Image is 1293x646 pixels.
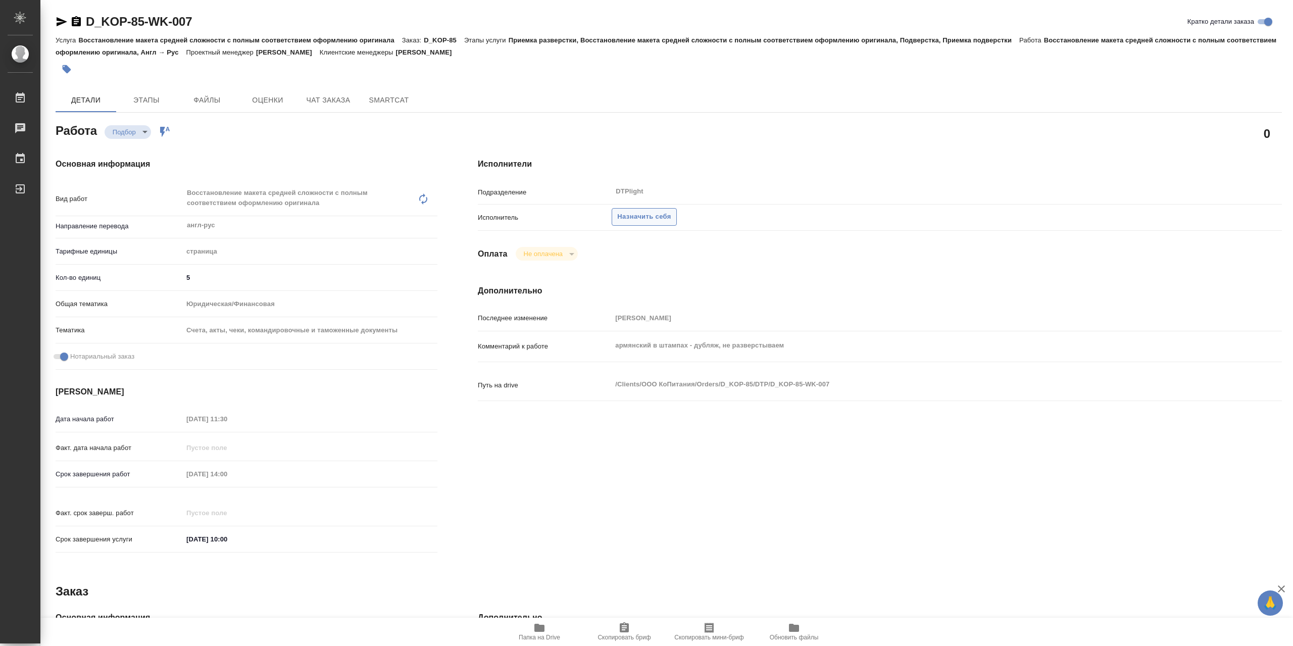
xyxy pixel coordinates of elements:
div: Юридическая/Финансовая [183,295,437,313]
input: ✎ Введи что-нибудь [183,270,437,285]
p: Комментарий к работе [478,341,612,352]
p: Факт. срок заверш. работ [56,508,183,518]
button: Подбор [110,128,139,136]
button: Скопировать мини-бриф [667,618,752,646]
p: Тематика [56,325,183,335]
p: Услуга [56,36,78,44]
input: Пустое поле [183,412,271,426]
p: Заказ: [402,36,424,44]
h4: Дополнительно [478,285,1282,297]
button: Добавить тэг [56,58,78,80]
p: Дата начала работ [56,414,183,424]
input: ✎ Введи что-нибудь [183,532,271,546]
button: Не оплачена [521,250,566,258]
button: Папка на Drive [497,618,582,646]
span: SmartCat [365,94,413,107]
h4: Исполнители [478,158,1282,170]
span: Детали [62,94,110,107]
span: Нотариальный заказ [70,352,134,362]
p: Путь на drive [478,380,612,390]
input: Пустое поле [183,440,271,455]
p: Приемка разверстки, Восстановление макета средней сложности с полным соответствием оформлению ори... [509,36,1019,44]
button: Скопировать бриф [582,618,667,646]
span: Чат заказа [304,94,353,107]
h4: Основная информация [56,612,437,624]
div: Подбор [516,247,578,261]
p: Направление перевода [56,221,183,231]
p: [PERSON_NAME] [396,48,460,56]
span: Назначить себя [617,211,671,223]
p: Факт. дата начала работ [56,443,183,453]
h4: Оплата [478,248,508,260]
span: Кратко детали заказа [1187,17,1254,27]
span: Обновить файлы [770,634,819,641]
p: Тарифные единицы [56,246,183,257]
span: Оценки [243,94,292,107]
p: Вид работ [56,194,183,204]
p: Клиентские менеджеры [320,48,396,56]
div: страница [183,243,437,260]
h2: Работа [56,121,97,139]
span: Папка на Drive [519,634,560,641]
p: Восстановление макета средней сложности с полным соответствием оформлению оригинала [78,36,402,44]
button: Назначить себя [612,208,676,226]
h2: 0 [1264,125,1270,142]
p: Кол-во единиц [56,273,183,283]
button: 🙏 [1258,590,1283,616]
p: Проектный менеджер [186,48,256,56]
span: Скопировать мини-бриф [674,634,743,641]
button: Обновить файлы [752,618,836,646]
button: Скопировать ссылку для ЯМессенджера [56,16,68,28]
span: Файлы [183,94,231,107]
a: D_KOP-85-WK-007 [86,15,192,28]
p: Этапы услуги [464,36,509,44]
textarea: /Clients/ООО КоПитания/Orders/D_KOP-85/DTP/D_KOP-85-WK-007 [612,376,1215,393]
div: Подбор [105,125,151,139]
p: Общая тематика [56,299,183,309]
p: Срок завершения услуги [56,534,183,544]
span: 🙏 [1262,592,1279,614]
p: Подразделение [478,187,612,197]
p: Работа [1019,36,1044,44]
div: Счета, акты, чеки, командировочные и таможенные документы [183,322,437,339]
textarea: армянский в штампах - дубляж, не разверстываем [612,337,1215,354]
p: D_KOP-85 [424,36,464,44]
p: Исполнитель [478,213,612,223]
input: Пустое поле [612,311,1215,325]
p: [PERSON_NAME] [256,48,320,56]
h4: [PERSON_NAME] [56,386,437,398]
h4: Основная информация [56,158,437,170]
span: Этапы [122,94,171,107]
span: Скопировать бриф [598,634,651,641]
p: Последнее изменение [478,313,612,323]
h4: Дополнительно [478,612,1282,624]
p: Срок завершения работ [56,469,183,479]
button: Скопировать ссылку [70,16,82,28]
h2: Заказ [56,583,88,600]
input: Пустое поле [183,506,271,520]
input: Пустое поле [183,467,271,481]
